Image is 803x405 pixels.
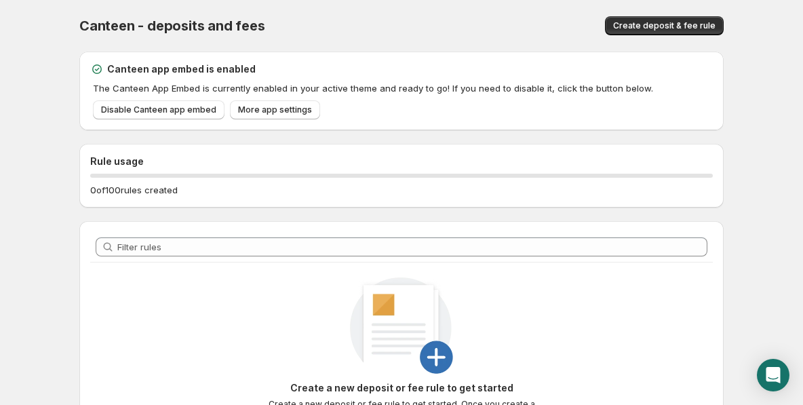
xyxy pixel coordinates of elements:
[238,104,312,115] span: More app settings
[266,381,537,395] p: Create a new deposit or fee rule to get started
[605,16,724,35] button: Create deposit & fee rule
[117,237,707,256] input: Filter rules
[93,81,713,95] p: The Canteen App Embed is currently enabled in your active theme and ready to go! If you need to d...
[613,20,716,31] span: Create deposit & fee rule
[93,100,224,119] a: Disable Canteen app embed
[230,100,320,119] a: More app settings
[757,359,789,391] div: Open Intercom Messenger
[79,18,265,34] span: Canteen - deposits and fees
[90,155,713,168] h2: Rule usage
[107,62,256,76] h2: Canteen app embed is enabled
[90,183,178,197] p: 0 of 100 rules created
[101,104,216,115] span: Disable Canteen app embed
